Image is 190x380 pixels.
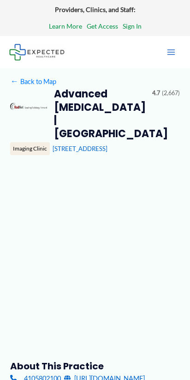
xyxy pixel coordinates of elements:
a: Get Access [87,20,118,32]
strong: Providers, Clinics, and Staff: [55,6,136,13]
img: Expected Healthcare Logo - side, dark font, small [9,44,65,60]
span: ← [10,77,18,85]
a: Learn More [49,20,82,32]
a: Sign In [123,20,142,32]
h2: Advanced [MEDICAL_DATA] | [GEOGRAPHIC_DATA] [54,88,145,140]
span: (2,667) [162,88,180,99]
a: ←Back to Map [10,75,56,88]
a: [STREET_ADDRESS] [53,145,107,152]
span: 4.7 [152,88,160,99]
h3: About this practice [10,360,179,372]
div: Imaging Clinic [10,142,50,155]
button: Main menu toggle [161,42,181,62]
